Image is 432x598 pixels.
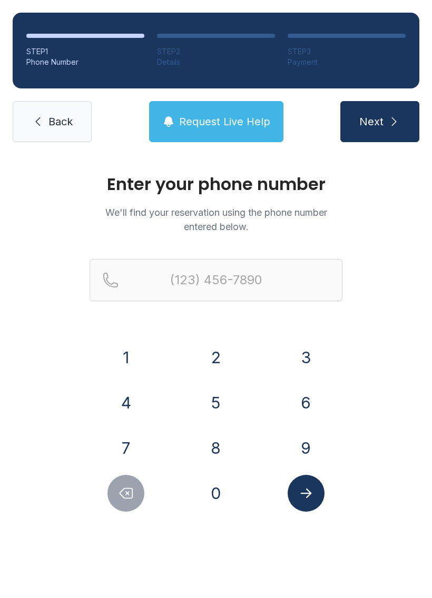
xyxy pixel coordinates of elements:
[107,430,144,466] button: 7
[26,46,144,57] div: STEP 1
[359,114,384,129] span: Next
[288,475,325,512] button: Submit lookup form
[107,384,144,421] button: 4
[288,46,406,57] div: STEP 3
[107,339,144,376] button: 1
[90,259,342,301] input: Reservation phone number
[288,384,325,421] button: 6
[48,114,73,129] span: Back
[157,46,275,57] div: STEP 2
[179,114,270,129] span: Request Live Help
[198,339,234,376] button: 2
[198,475,234,512] button: 0
[90,205,342,234] p: We'll find your reservation using the phone number entered below.
[198,430,234,466] button: 8
[198,384,234,421] button: 5
[288,339,325,376] button: 3
[288,57,406,67] div: Payment
[288,430,325,466] button: 9
[107,475,144,512] button: Delete number
[26,57,144,67] div: Phone Number
[90,176,342,193] h1: Enter your phone number
[157,57,275,67] div: Details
